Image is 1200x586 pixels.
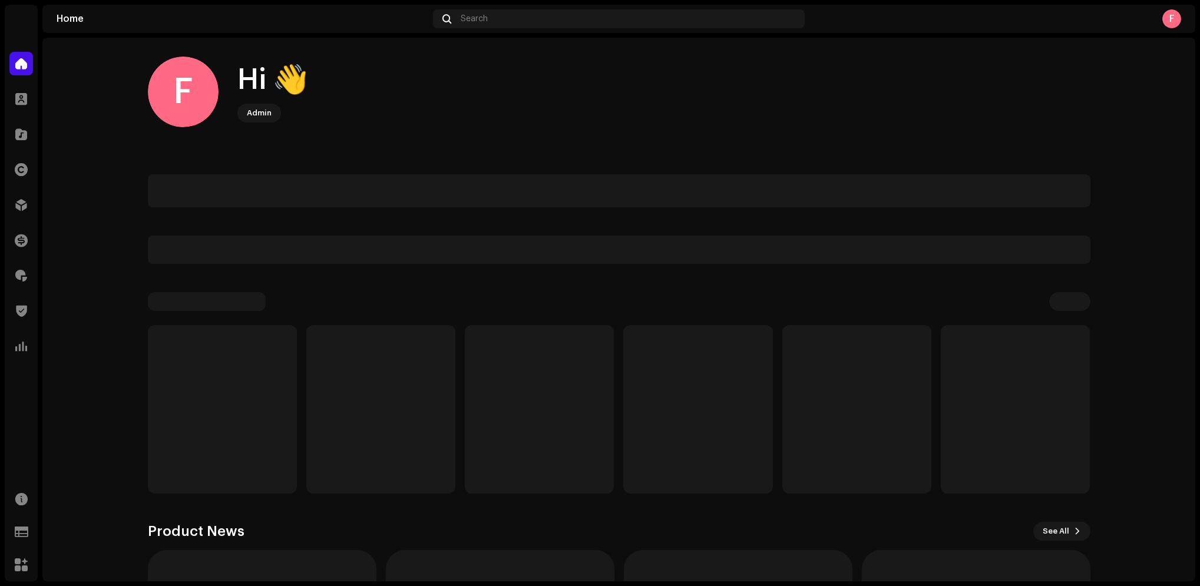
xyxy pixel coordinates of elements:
[1033,522,1090,541] button: See All
[1043,519,1069,543] span: See All
[237,61,308,99] div: Hi 👋
[148,522,244,541] h3: Product News
[57,14,428,24] div: Home
[247,106,272,120] div: Admin
[1162,9,1181,28] div: F
[148,57,219,127] div: F
[461,14,488,24] span: Search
